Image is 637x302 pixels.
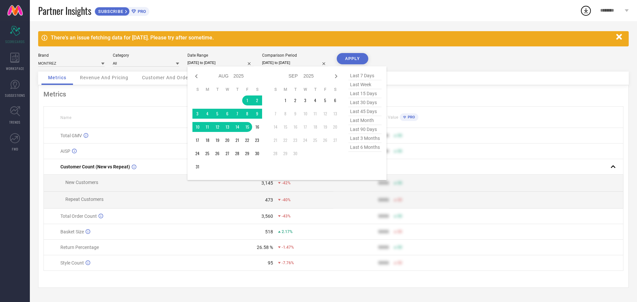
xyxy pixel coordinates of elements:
td: Mon Sep 01 2025 [280,95,290,105]
td: Sun Sep 07 2025 [270,109,280,119]
div: Brand [38,53,105,58]
span: 50 [397,229,402,234]
span: Revenue And Pricing [80,75,128,80]
td: Sun Sep 21 2025 [270,135,280,145]
div: 9999 [378,180,389,186]
span: 50 [397,149,402,153]
th: Wednesday [222,87,232,92]
td: Fri Aug 22 2025 [242,135,252,145]
td: Thu Sep 18 2025 [310,122,320,132]
td: Wed Sep 24 2025 [300,135,310,145]
th: Monday [202,87,212,92]
td: Tue Aug 26 2025 [212,149,222,158]
td: Sun Aug 03 2025 [192,109,202,119]
button: APPLY [337,53,368,64]
td: Sat Aug 02 2025 [252,95,262,105]
td: Sun Aug 10 2025 [192,122,202,132]
div: Metrics [43,90,623,98]
span: 50 [397,133,402,138]
td: Tue Sep 23 2025 [290,135,300,145]
th: Sunday [192,87,202,92]
span: SCORECARDS [5,39,25,44]
div: 473 [265,197,273,203]
span: SUGGESTIONS [5,93,25,98]
span: last 90 days [348,125,382,134]
td: Wed Aug 27 2025 [222,149,232,158]
span: AISP [60,149,70,154]
td: Thu Aug 14 2025 [232,122,242,132]
td: Mon Aug 11 2025 [202,122,212,132]
td: Tue Sep 09 2025 [290,109,300,119]
td: Fri Sep 05 2025 [320,95,330,105]
input: Select comparison period [262,59,328,66]
span: -42% [282,181,291,185]
span: Customer Count (New vs Repeat) [60,164,130,169]
span: Style Count [60,260,84,266]
th: Thursday [310,87,320,92]
td: Fri Aug 29 2025 [242,149,252,158]
td: Mon Aug 25 2025 [202,149,212,158]
span: 2.17% [282,229,293,234]
span: PRO [406,115,415,119]
div: 26.58 % [257,245,273,250]
td: Fri Sep 26 2025 [320,135,330,145]
th: Tuesday [290,87,300,92]
div: 95 [268,260,273,266]
th: Saturday [330,87,340,92]
span: last week [348,80,382,89]
td: Tue Aug 05 2025 [212,109,222,119]
td: Wed Aug 20 2025 [222,135,232,145]
td: Fri Aug 15 2025 [242,122,252,132]
td: Sat Sep 06 2025 [330,95,340,105]
span: Customer And Orders [142,75,193,80]
td: Sat Aug 30 2025 [252,149,262,158]
td: Sun Aug 17 2025 [192,135,202,145]
span: Basket Size [60,229,84,234]
th: Thursday [232,87,242,92]
span: -7.76% [282,261,294,265]
span: Total GMV [60,133,82,138]
div: There's an issue fetching data for [DATE]. Please try after sometime. [51,34,613,41]
div: 3,145 [261,180,273,186]
span: -40% [282,198,291,202]
span: 50 [397,198,402,202]
td: Mon Sep 15 2025 [280,122,290,132]
th: Saturday [252,87,262,92]
span: Name [60,115,71,120]
td: Sun Sep 14 2025 [270,122,280,132]
div: Date Range [187,53,254,58]
span: -43% [282,214,291,218]
td: Fri Sep 12 2025 [320,109,330,119]
td: Sun Aug 31 2025 [192,162,202,172]
span: PRO [136,9,146,14]
td: Wed Sep 17 2025 [300,122,310,132]
span: Return Percentage [60,245,99,250]
div: Open download list [580,5,592,17]
th: Friday [242,87,252,92]
div: Previous month [192,72,200,80]
span: TRENDS [9,120,21,125]
td: Thu Sep 04 2025 [310,95,320,105]
span: last 7 days [348,71,382,80]
span: 50 [397,245,402,250]
span: Total Order Count [60,213,97,219]
th: Tuesday [212,87,222,92]
td: Wed Sep 10 2025 [300,109,310,119]
td: Wed Aug 06 2025 [222,109,232,119]
span: Metrics [48,75,66,80]
span: 50 [397,214,402,218]
span: last 6 months [348,143,382,152]
td: Sat Aug 09 2025 [252,109,262,119]
td: Tue Sep 02 2025 [290,95,300,105]
div: 9999 [378,213,389,219]
span: 50 [397,261,402,265]
td: Thu Sep 25 2025 [310,135,320,145]
div: 518 [265,229,273,234]
span: SUBSCRIBE [95,9,125,14]
td: Fri Sep 19 2025 [320,122,330,132]
td: Sun Sep 28 2025 [270,149,280,158]
td: Mon Sep 29 2025 [280,149,290,158]
td: Sat Sep 27 2025 [330,135,340,145]
div: Category [113,53,179,58]
a: SUBSCRIBEPRO [95,5,149,16]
